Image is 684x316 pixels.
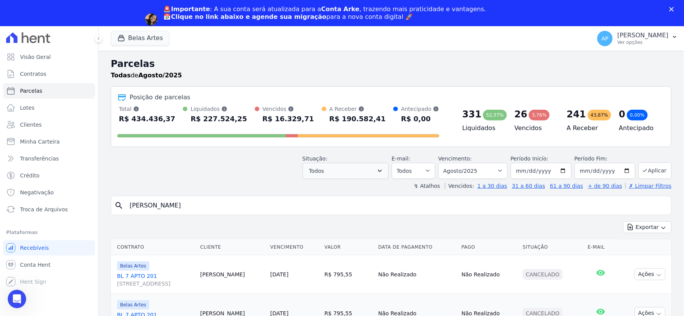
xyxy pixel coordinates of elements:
span: Belas Artes [117,300,149,309]
h4: Vencidos [515,124,555,133]
th: Situação [520,239,585,255]
i: search [114,201,124,210]
h2: Parcelas [111,57,672,71]
b: 🚨Importante [164,5,210,13]
div: 0 [619,108,625,120]
img: Profile image for Adriane [145,13,157,26]
span: [STREET_ADDRESS] [117,280,194,288]
div: Liquidados [191,105,247,113]
b: Clique no link abaixo e agende sua migração [171,13,327,20]
td: [PERSON_NAME] [197,255,267,294]
div: R$ 190.582,41 [329,113,386,125]
div: 43,87% [588,110,612,120]
th: Cliente [197,239,267,255]
a: 61 a 90 dias [550,183,583,189]
span: Parcelas [20,87,42,95]
label: ↯ Atalhos [414,183,440,189]
a: BL 7 APTO 201[STREET_ADDRESS] [117,272,194,288]
label: Vencidos: [445,183,474,189]
div: 3,76% [529,110,550,120]
td: Não Realizado [375,255,458,294]
th: E-mail [585,239,617,255]
a: Clientes [3,117,95,132]
div: R$ 227.524,25 [191,113,247,125]
button: Todos [303,163,389,179]
span: Conta Hent [20,261,50,269]
div: Fechar [669,7,677,12]
span: AP [602,36,609,41]
h4: Liquidados [462,124,502,133]
span: Transferências [20,155,59,162]
div: Total [119,105,176,113]
a: Crédito [3,168,95,183]
div: R$ 0,00 [401,113,439,125]
th: Valor [321,239,375,255]
a: Contratos [3,66,95,82]
div: R$ 16.329,71 [263,113,314,125]
a: Troca de Arquivos [3,202,95,217]
a: ✗ Limpar Filtros [625,183,672,189]
span: Recebíveis [20,244,49,252]
a: Visão Geral [3,49,95,65]
div: Plataformas [6,228,92,237]
th: Data de Pagamento [375,239,458,255]
div: 241 [567,108,586,120]
a: Recebíveis [3,240,95,256]
p: Ver opções [617,39,669,45]
button: Aplicar [639,162,672,179]
label: Período Fim: [575,155,636,163]
span: Belas Artes [117,261,149,271]
strong: Agosto/2025 [139,72,182,79]
button: AP [PERSON_NAME] Ver opções [591,28,684,49]
span: Todos [309,166,324,176]
a: Parcelas [3,83,95,99]
button: Exportar [623,221,672,233]
span: Crédito [20,172,40,179]
div: Cancelado [523,269,563,280]
th: Vencimento [267,239,321,255]
span: Visão Geral [20,53,51,61]
a: Minha Carteira [3,134,95,149]
span: Negativação [20,189,54,196]
div: Posição de parcelas [130,93,191,102]
span: Troca de Arquivos [20,206,68,213]
div: A Receber [329,105,386,113]
h4: Antecipado [619,124,659,133]
label: Vencimento: [438,155,472,162]
label: Situação: [303,155,328,162]
label: Período Inicío: [511,155,549,162]
label: E-mail: [392,155,411,162]
div: R$ 434.436,37 [119,113,176,125]
a: Agendar migração [164,25,227,34]
a: Lotes [3,100,95,115]
input: Buscar por nome do lote ou do cliente [125,198,668,213]
a: + de 90 dias [588,183,622,189]
td: R$ 795,55 [321,255,375,294]
div: 52,37% [483,110,507,120]
div: : A sua conta será atualizada para a , trazendo mais praticidade e vantagens. 📅 para a nova conta... [164,5,487,21]
a: Conta Hent [3,257,95,273]
button: Ações [635,268,666,280]
div: Vencidos [263,105,314,113]
div: 26 [515,108,527,120]
a: 1 a 30 dias [478,183,507,189]
div: 0,00% [627,110,648,120]
th: Pago [458,239,520,255]
a: Transferências [3,151,95,166]
strong: Todas [111,72,131,79]
span: Lotes [20,104,35,112]
p: [PERSON_NAME] [617,32,669,39]
button: Belas Artes [111,31,169,45]
a: [DATE] [270,271,288,278]
th: Contrato [111,239,197,255]
div: 331 [462,108,482,120]
td: Não Realizado [458,255,520,294]
a: Negativação [3,185,95,200]
span: Clientes [20,121,42,129]
span: Minha Carteira [20,138,60,145]
a: 31 a 60 dias [512,183,545,189]
b: Conta Arke [321,5,360,13]
div: Antecipado [401,105,439,113]
span: Contratos [20,70,46,78]
h4: A Receber [567,124,607,133]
